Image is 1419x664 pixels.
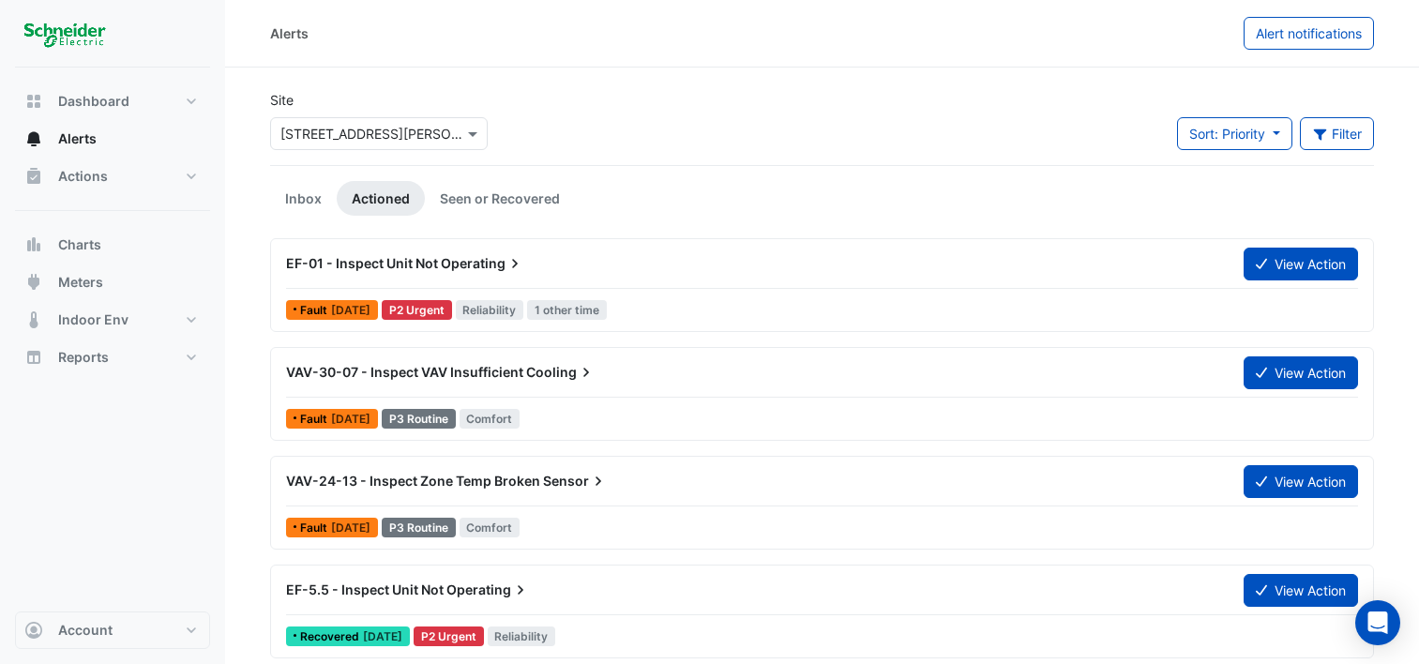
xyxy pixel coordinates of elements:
span: Fault [300,305,331,316]
button: View Action [1244,574,1358,607]
button: Charts [15,226,210,264]
div: P2 Urgent [382,300,452,320]
span: Tue 30-Sep-2025 15:44 AEST [331,303,370,317]
span: EF-5.5 - Inspect Unit Not [286,581,444,597]
button: Filter [1300,117,1375,150]
app-icon: Reports [24,348,43,367]
span: Fault [300,522,331,534]
button: Account [15,611,210,649]
span: Fault [300,414,331,425]
app-icon: Indoor Env [24,310,43,329]
span: Actions [58,167,108,186]
button: View Action [1244,248,1358,280]
span: Reports [58,348,109,367]
button: Sort: Priority [1177,117,1292,150]
span: Indoor Env [58,310,128,329]
span: Recovered [300,631,363,642]
button: View Action [1244,465,1358,498]
app-icon: Meters [24,273,43,292]
span: Dashboard [58,92,129,111]
span: Fri 04-Jul-2025 18:02 AEST [331,521,370,535]
span: Charts [58,235,101,254]
div: P3 Routine [382,518,456,537]
app-icon: Dashboard [24,92,43,111]
span: Cooling [526,363,596,382]
span: Meters [58,273,103,292]
label: Site [270,90,294,110]
button: Alerts [15,120,210,158]
span: Account [58,621,113,640]
div: P2 Urgent [414,626,484,646]
span: VAV-24-13 - Inspect Zone Temp Broken [286,473,540,489]
span: Comfort [460,518,521,537]
button: Indoor Env [15,301,210,339]
span: Operating [446,581,530,599]
span: Comfort [460,409,521,429]
app-icon: Alerts [24,129,43,148]
a: Seen or Recovered [425,181,575,216]
div: Alerts [270,23,309,43]
app-icon: Charts [24,235,43,254]
span: Alerts [58,129,97,148]
span: Sort: Priority [1189,126,1265,142]
span: Operating [441,254,524,273]
span: EF-01 - Inspect Unit Not [286,255,438,271]
span: Mon 29-Sep-2025 22:32 AEST [363,629,402,643]
span: Alert notifications [1256,25,1362,41]
a: Actioned [337,181,425,216]
span: Reliability [456,300,524,320]
button: Dashboard [15,83,210,120]
div: Open Intercom Messenger [1355,600,1400,645]
button: Meters [15,264,210,301]
a: Inbox [270,181,337,216]
span: Fri 12-Sep-2025 13:37 AEST [331,412,370,426]
button: Alert notifications [1244,17,1374,50]
span: Sensor [543,472,608,490]
button: View Action [1244,356,1358,389]
span: Reliability [488,626,556,646]
button: Actions [15,158,210,195]
img: Company Logo [23,15,107,53]
span: VAV-30-07 - Inspect VAV Insufficient [286,364,523,380]
div: P3 Routine [382,409,456,429]
app-icon: Actions [24,167,43,186]
button: Reports [15,339,210,376]
span: 1 other time [527,300,607,320]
